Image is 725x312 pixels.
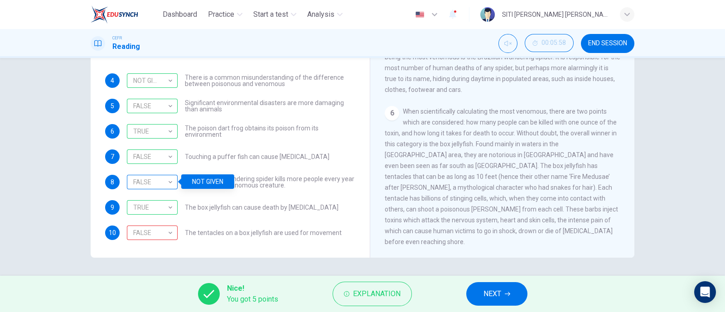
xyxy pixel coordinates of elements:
[385,108,618,245] span: When scientifically calculating the most venomous, there are two points which are considered: how...
[333,282,412,306] button: Explanation
[181,174,234,189] div: NOT GIVEN
[525,34,574,53] div: Hide
[304,6,346,23] button: Analysis
[91,5,159,24] a: EduSynch logo
[111,77,114,84] span: 4
[525,34,574,52] button: 00:05:58
[208,9,234,20] span: Practice
[111,179,114,185] span: 8
[185,74,355,87] span: There is a common misunderstanding of the difference between poisonous and venomous
[159,6,201,23] button: Dashboard
[227,283,278,294] span: Nice!
[307,9,334,20] span: Analysis
[185,204,338,211] span: The box jellyfish can cause death by [MEDICAL_DATA]
[127,169,174,195] div: FALSE
[127,195,174,221] div: TRUE
[127,119,174,144] div: TRUE
[227,294,278,305] span: You got 5 points
[112,35,122,41] span: CEFR
[250,6,300,23] button: Start a test
[163,9,197,20] span: Dashboard
[483,288,501,300] span: NEXT
[498,34,517,53] div: Unmute
[127,68,174,94] div: NOT GIVEN
[127,93,174,119] div: FALSE
[694,281,716,303] div: Open Intercom Messenger
[253,9,288,20] span: Start a test
[127,73,178,88] div: NOT GIVEN
[502,9,609,20] div: SITI [PERSON_NAME] [PERSON_NAME]
[185,230,342,236] span: The tentacles on a box jellyfish are used for movement
[111,154,114,160] span: 7
[541,39,566,47] span: 00:05:58
[127,124,178,139] div: TRUE
[353,288,401,300] span: Explanation
[127,226,178,240] div: NOT GIVEN
[185,176,355,188] span: The Brazilian Wandering spider kills more people every year than any other venomous creature.
[185,154,329,160] span: Touching a puffer fish can cause [MEDICAL_DATA]
[127,149,178,164] div: FALSE
[588,40,627,47] span: END SESSION
[127,220,174,246] div: FALSE
[111,103,114,109] span: 5
[91,5,138,24] img: EduSynch logo
[111,128,114,134] span: 6
[185,100,355,112] span: Significant environmental disasters are more damaging than animals
[466,282,527,306] button: NEXT
[112,41,140,52] h1: Reading
[204,6,246,23] button: Practice
[414,11,425,18] img: en
[385,106,399,120] div: 6
[127,200,178,215] div: TRUE
[185,125,355,138] span: The poison dart frog obtains its poison from its environment
[480,7,495,22] img: Profile picture
[127,144,174,170] div: FALSE
[581,34,634,53] button: END SESSION
[111,204,114,211] span: 9
[127,175,178,189] div: NOT GIVEN
[127,99,178,113] div: FALSE
[109,230,116,236] span: 10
